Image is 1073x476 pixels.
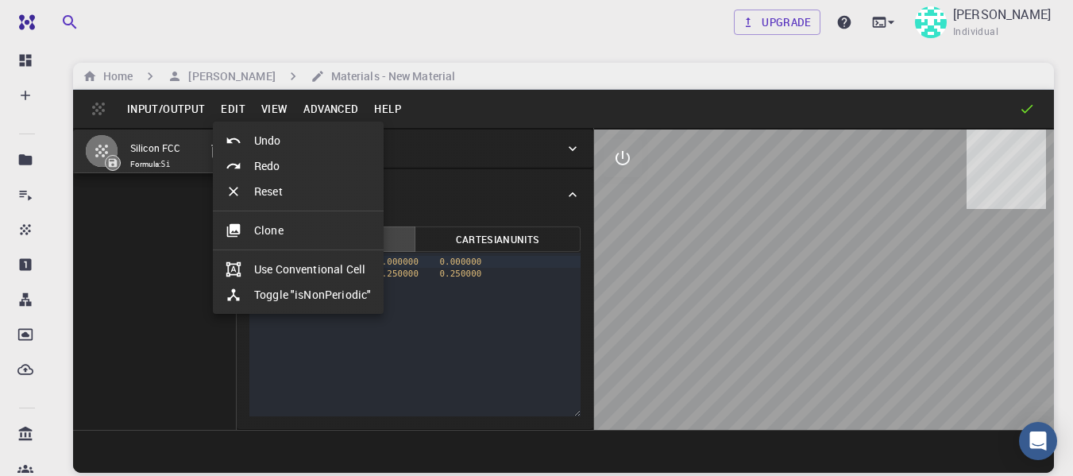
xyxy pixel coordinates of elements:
[213,153,384,179] li: Redo
[32,11,88,25] span: Soporte
[213,128,384,153] li: Undo
[213,257,384,282] li: Use Conventional Cell
[213,218,384,243] li: Clone
[1019,422,1057,460] div: Open Intercom Messenger
[213,282,384,308] li: Toggle "isNonPeriodic"
[213,179,384,204] li: Reset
